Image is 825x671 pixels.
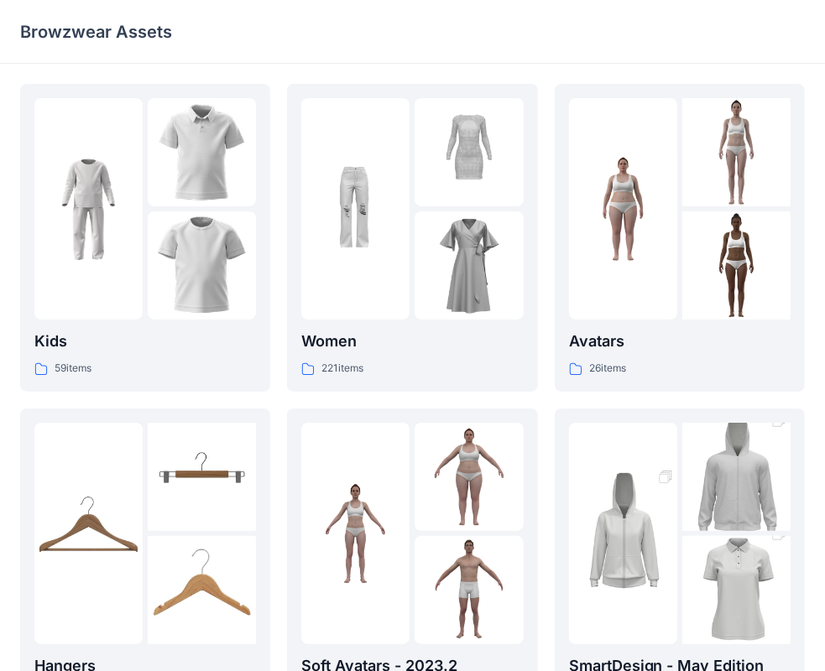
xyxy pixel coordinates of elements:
img: folder 2 [682,396,791,559]
img: folder 2 [415,423,523,531]
a: folder 1folder 2folder 3Women221items [287,84,537,392]
img: folder 1 [301,479,410,587]
img: folder 3 [682,211,791,320]
a: folder 1folder 2folder 3Kids59items [20,84,270,392]
img: folder 1 [301,155,410,263]
p: Browzwear Assets [20,20,172,44]
p: Kids [34,330,256,353]
img: folder 3 [415,536,523,644]
img: folder 2 [148,98,256,206]
p: Women [301,330,523,353]
img: folder 1 [569,452,677,615]
p: 26 items [589,360,626,377]
img: folder 1 [34,479,143,587]
p: Avatars [569,330,791,353]
img: folder 2 [148,423,256,531]
img: folder 1 [34,155,143,263]
p: 221 items [321,360,363,377]
img: folder 1 [569,155,677,263]
img: folder 3 [148,211,256,320]
img: folder 3 [415,211,523,320]
p: 59 items [55,360,91,377]
img: folder 2 [415,98,523,206]
img: folder 3 [148,536,256,644]
a: folder 1folder 2folder 3Avatars26items [555,84,805,392]
img: folder 2 [682,98,791,206]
